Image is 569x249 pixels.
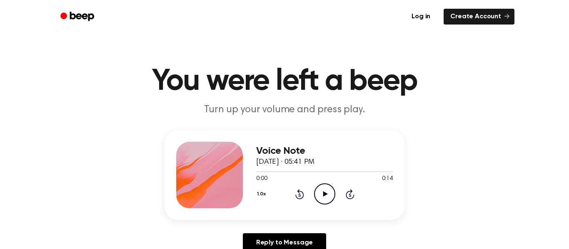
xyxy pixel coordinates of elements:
h3: Voice Note [256,145,393,157]
a: Create Account [444,9,514,25]
a: Log in [403,7,439,26]
h1: You were left a beep [71,67,498,96]
span: 0:14 [382,175,393,183]
span: 0:00 [256,175,267,183]
button: 1.0x [256,187,269,201]
p: Turn up your volume and press play. [125,103,444,117]
span: [DATE] · 05:41 PM [256,158,314,166]
a: Beep [55,9,102,25]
